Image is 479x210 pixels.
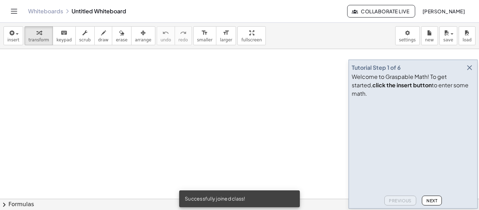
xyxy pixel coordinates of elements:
[53,26,76,45] button: keyboardkeypad
[157,26,175,45] button: undoundo
[131,26,155,45] button: arrange
[56,38,72,42] span: keypad
[197,38,212,42] span: smaller
[112,26,131,45] button: erase
[162,29,169,37] i: undo
[8,6,20,17] button: Toggle navigation
[193,26,216,45] button: format_sizesmaller
[372,81,432,89] b: click the insert button
[28,38,49,42] span: transform
[61,29,67,37] i: keyboard
[179,190,300,207] div: Successfully joined class!
[79,38,91,42] span: scrub
[352,73,474,98] div: Welcome to Graspable Math! To get started, to enter some math.
[75,26,95,45] button: scrub
[439,26,457,45] button: save
[216,26,236,45] button: format_sizelarger
[459,26,475,45] button: load
[353,8,409,14] span: Collaborate Live
[178,38,188,42] span: redo
[421,26,438,45] button: new
[94,26,113,45] button: draw
[463,38,472,42] span: load
[417,5,471,18] button: [PERSON_NAME]
[98,38,109,42] span: draw
[347,5,415,18] button: Collaborate Live
[237,26,265,45] button: fullscreen
[223,29,229,37] i: format_size
[241,38,262,42] span: fullscreen
[4,26,23,45] button: insert
[116,38,127,42] span: erase
[443,38,453,42] span: save
[220,38,232,42] span: larger
[135,38,151,42] span: arrange
[422,8,465,14] span: [PERSON_NAME]
[426,198,437,203] span: Next
[25,26,53,45] button: transform
[28,8,63,15] a: Whiteboards
[201,29,208,37] i: format_size
[352,63,401,72] div: Tutorial Step 1 of 6
[161,38,171,42] span: undo
[395,26,420,45] button: settings
[425,38,434,42] span: new
[180,29,187,37] i: redo
[399,38,416,42] span: settings
[422,196,442,205] button: Next
[175,26,192,45] button: redoredo
[7,38,19,42] span: insert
